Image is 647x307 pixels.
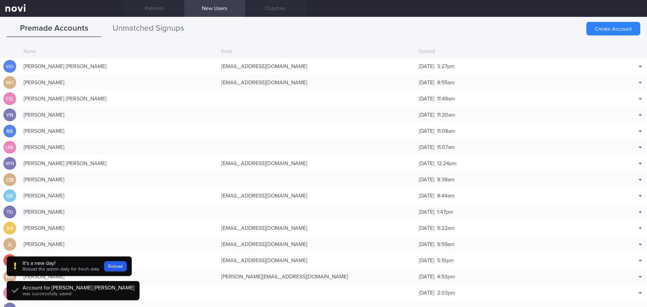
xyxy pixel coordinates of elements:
[586,22,640,35] button: Create Account
[23,267,99,272] span: Reload the admin daily for fresh data
[218,157,416,170] div: [EMAIL_ADDRESS][DOMAIN_NAME]
[437,193,455,198] span: 8:44am
[419,161,434,166] span: [DATE]
[419,145,434,150] span: [DATE]
[23,291,71,296] span: was successfully saved
[419,177,434,182] span: [DATE]
[3,286,16,300] div: PT
[437,225,455,231] span: 9:22am
[419,112,434,118] span: [DATE]
[3,173,16,186] div: DB
[419,225,434,231] span: [DATE]
[437,145,455,150] span: 11:07am
[437,177,455,182] span: 9:38am
[101,20,195,37] button: Unmatched Signups
[437,274,455,279] span: 4:53pm
[3,125,16,138] div: RS
[23,260,99,267] div: It's a new day!
[419,193,434,198] span: [DATE]
[437,96,455,101] span: 11:49am
[4,92,15,105] div: CEL
[20,141,218,154] div: [PERSON_NAME]
[437,290,455,296] span: 2:03pm
[20,205,218,219] div: [PERSON_NAME]
[218,60,416,73] div: [EMAIL_ADDRESS][DOMAIN_NAME]
[437,242,455,247] span: 9:59am
[437,80,455,85] span: 8:55am
[437,161,457,166] span: 12:24pm
[23,284,134,291] div: Account for [PERSON_NAME] [PERSON_NAME]
[3,189,16,203] div: GK
[20,173,218,186] div: [PERSON_NAME]
[419,128,434,134] span: [DATE]
[4,60,15,73] div: VJU
[4,76,15,89] div: SwT
[20,60,218,73] div: [PERSON_NAME] [PERSON_NAME]
[20,189,218,203] div: [PERSON_NAME]
[20,238,218,251] div: [PERSON_NAME]
[3,270,16,283] div: NH
[218,221,416,235] div: [EMAIL_ADDRESS][DOMAIN_NAME]
[415,45,613,58] div: Created
[419,258,434,263] span: [DATE]
[218,270,416,283] div: [PERSON_NAME][EMAIL_ADDRESS][DOMAIN_NAME]
[437,64,455,69] span: 3:27pm
[419,80,434,85] span: [DATE]
[218,254,416,267] div: [EMAIL_ADDRESS][DOMAIN_NAME]
[20,124,218,138] div: [PERSON_NAME]
[4,157,15,170] div: NYH
[419,290,434,296] span: [DATE]
[104,261,127,271] button: Reload
[437,112,455,118] span: 11:20am
[20,92,218,105] div: [PERSON_NAME] [PERSON_NAME]
[419,64,434,69] span: [DATE]
[20,221,218,235] div: [PERSON_NAME]
[218,45,416,58] div: Email
[419,96,434,101] span: [DATE]
[4,206,15,219] div: TYJ
[218,238,416,251] div: [EMAIL_ADDRESS][DOMAIN_NAME]
[437,209,453,215] span: 1:47pm
[20,157,218,170] div: [PERSON_NAME] [PERSON_NAME]
[4,141,15,154] div: LMK
[7,20,101,37] button: Premade Accounts
[419,274,434,279] span: [DATE]
[20,254,218,267] div: [PERSON_NAME]
[20,108,218,122] div: [PERSON_NAME]
[419,209,434,215] span: [DATE]
[20,45,218,58] div: Name
[419,242,434,247] span: [DATE]
[20,76,218,89] div: [PERSON_NAME]
[218,189,416,203] div: [EMAIL_ADDRESS][DOMAIN_NAME]
[3,254,16,267] div: EL
[437,258,454,263] span: 5:10pm
[218,76,416,89] div: [EMAIL_ADDRESS][DOMAIN_NAME]
[3,238,16,251] div: JL
[437,128,455,134] span: 11:08am
[3,222,16,235] div: XS
[3,109,16,122] div: YN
